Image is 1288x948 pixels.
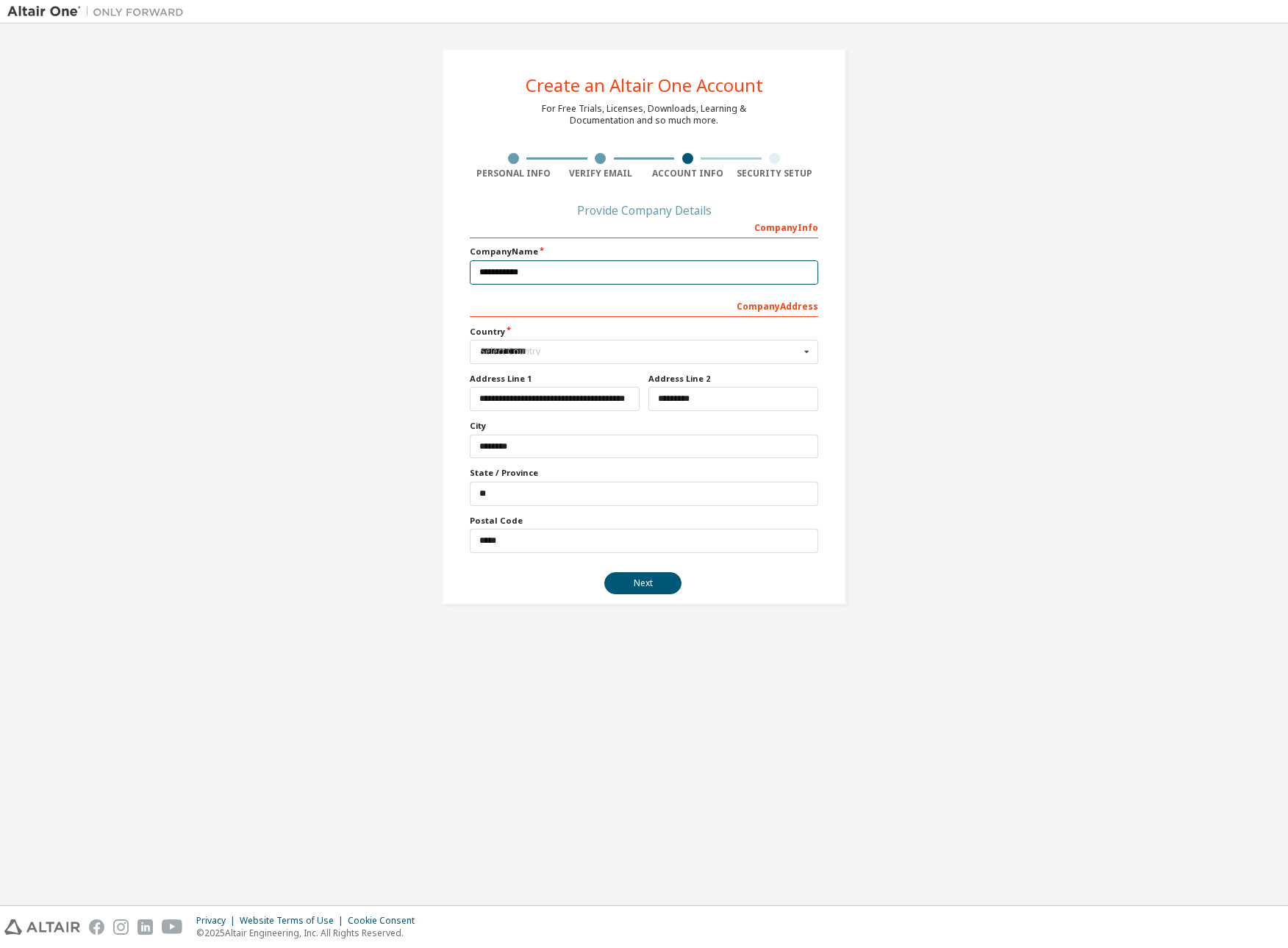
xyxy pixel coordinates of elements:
[648,373,818,385] label: Address Line 2
[557,168,645,179] div: Verify Email
[348,915,423,927] div: Cookie Consent
[470,168,557,179] div: Personal Info
[470,246,818,257] label: Company Name
[480,347,800,356] div: Select Country
[470,420,818,432] label: City
[470,293,818,317] div: Company Address
[196,927,423,939] p: © 2025 Altair Engineering, Inc. All Rights Reserved.
[470,515,818,527] label: Postal Code
[240,915,348,927] div: Website Terms of Use
[542,103,746,126] div: For Free Trials, Licenses, Downloads, Learning & Documentation and so much more.
[470,326,818,338] label: Country
[4,919,80,935] img: altair_logo.svg
[113,919,129,935] img: instagram.svg
[7,4,191,19] img: Altair One
[89,919,104,935] img: facebook.svg
[196,915,240,927] div: Privacy
[604,572,681,594] button: Next
[644,168,731,179] div: Account Info
[470,206,818,215] div: Provide Company Details
[470,467,818,479] label: State / Province
[526,76,763,94] div: Create an Altair One Account
[162,919,183,935] img: youtube.svg
[137,919,153,935] img: linkedin.svg
[470,373,640,385] label: Address Line 1
[731,168,819,179] div: Security Setup
[470,215,818,238] div: Company Info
